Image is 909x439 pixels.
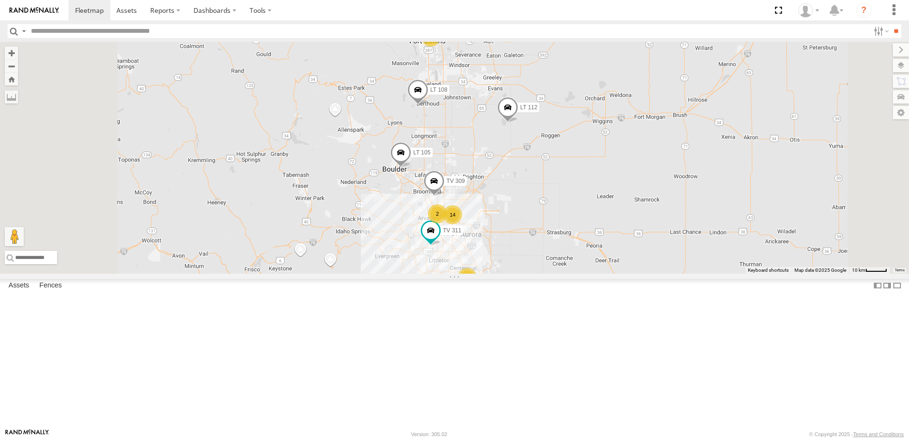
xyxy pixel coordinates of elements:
div: Version: 305.02 [411,431,447,437]
label: Measure [5,90,18,104]
span: 10 km [852,267,865,273]
div: 2 [458,268,477,287]
div: 14 [443,205,462,224]
a: Visit our Website [5,429,49,439]
label: Search Query [20,24,28,38]
div: © Copyright 2025 - [809,431,904,437]
button: Keyboard shortcuts [748,267,789,274]
i: ? [856,3,871,18]
span: TV 309 [446,178,465,184]
label: Fences [35,279,67,292]
button: Map Scale: 10 km per 42 pixels [849,267,890,274]
span: LT 105 [413,149,430,156]
button: Drag Pegman onto the map to open Street View [5,227,24,246]
label: Dock Summary Table to the Left [873,279,882,293]
span: LT 108 [430,87,447,94]
a: Terms [895,268,905,272]
label: Hide Summary Table [892,279,902,293]
a: Terms and Conditions [853,431,904,437]
div: Bill Guildner [795,3,822,18]
label: Map Settings [893,106,909,119]
label: Dock Summary Table to the Right [882,279,892,293]
span: LT 112 [520,104,537,111]
label: Assets [4,279,34,292]
span: TV 311 [443,227,462,234]
button: Zoom out [5,59,18,73]
button: Zoom in [5,47,18,59]
label: Search Filter Options [870,24,890,38]
button: Zoom Home [5,73,18,86]
span: Map data ©2025 Google [794,267,846,273]
img: rand-logo.svg [10,7,59,14]
div: 2 [428,204,447,223]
